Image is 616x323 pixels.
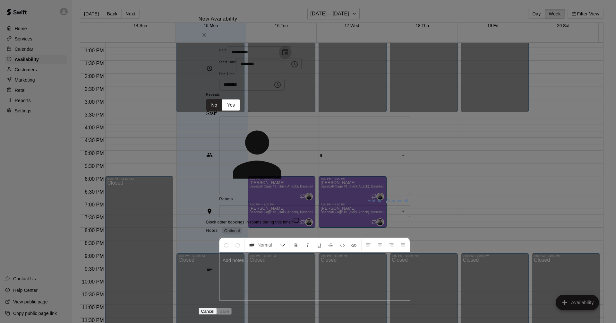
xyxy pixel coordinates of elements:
button: Open [399,151,408,160]
button: Right Align [386,239,397,251]
span: Rooms [219,197,233,201]
button: Redo [232,239,243,251]
button: Format Bold [291,239,302,251]
button: Center Align [374,239,385,251]
button: Close [199,29,210,41]
button: No [206,99,223,111]
button: Save [217,308,232,315]
span: Optional [222,228,242,233]
button: Yes [222,99,240,111]
button: Remove all [385,196,410,206]
button: Format Italics [302,239,313,251]
button: Choose time, selected time is 2:30 PM [271,78,284,91]
span: Notes [206,228,218,233]
button: Choose time, selected time is 2:00 PM [288,58,301,71]
button: Format Strikethrough [325,239,336,251]
svg: Rooms [206,208,213,214]
svg: Notes [206,266,213,273]
span: Block other bookings in rooms during this time? [206,220,293,224]
span: Staff [206,111,410,117]
span: Start Time [219,60,236,64]
button: Choose date, selected date is Sep 15, 2025 [279,46,292,59]
span: Date [219,48,227,52]
button: Justify Align [398,239,408,251]
span: End Time [219,70,285,79]
button: Formatting Options [246,239,288,251]
svg: Staff [206,152,213,158]
button: Undo [221,239,232,251]
div: outlined button group [206,99,240,111]
button: Open [399,207,408,216]
button: Cancel [199,308,217,315]
span: Normal [258,242,280,248]
h6: New Availability [199,15,418,23]
svg: Timing [206,65,213,72]
button: Add all [364,196,385,206]
button: Insert Link [348,239,359,251]
button: Insert Code [337,239,348,251]
span: Repeats [206,91,245,99]
button: Left Align [363,239,374,251]
button: Format Underline [314,239,325,251]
